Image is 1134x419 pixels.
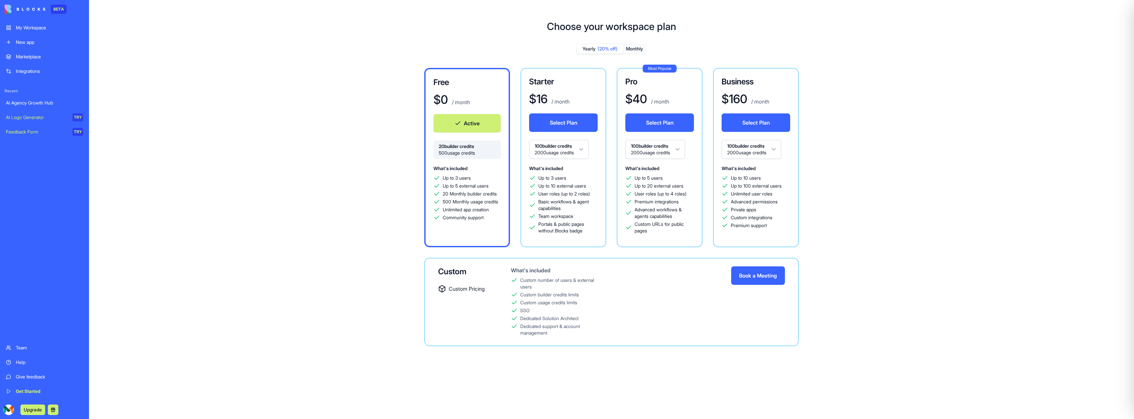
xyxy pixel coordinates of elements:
span: What's included [625,165,659,171]
p: / month [451,98,470,106]
div: What's included [511,266,603,274]
span: (20% off) [598,45,617,52]
span: Private apps [731,206,756,213]
p: / month [550,98,570,105]
a: My Workspace [2,21,87,34]
a: New app [2,36,87,49]
div: Marketplace [16,53,83,60]
button: Upgrade [20,404,45,415]
span: Portals & public pages without Blocks badge [538,221,598,234]
button: Monthly [623,44,646,54]
div: Integrations [16,68,83,75]
p: / month [750,98,769,105]
h1: $ 0 [433,93,448,106]
div: Feedback Form [6,129,68,135]
span: What's included [433,165,467,171]
span: Up to 100 external users [731,183,782,189]
h1: $ 160 [722,92,747,105]
span: 20 builder credits [439,143,495,150]
span: Basic workflows & agent capabilities [538,198,598,212]
button: Active [433,114,501,133]
div: Custom builder credits limits [520,291,579,298]
div: Dedicated support & account management [520,323,603,336]
a: AI Agency Growth Hub [2,96,87,109]
a: Team [2,341,87,354]
div: Custom number of users & external users [520,277,603,290]
span: Recent [2,88,87,94]
span: Team workspace [538,213,573,220]
div: Most Popular [643,65,677,73]
span: Up to 20 external users [635,183,683,189]
h3: Starter [529,76,598,87]
span: What's included [722,165,756,171]
span: Advanced permissions [731,198,778,205]
span: 20 Monthly builder credits [443,191,497,197]
div: Get Started [16,388,83,395]
span: Premium integrations [635,198,679,205]
span: Up to 10 users [731,175,761,181]
img: ACg8ocL9QCWQVzSr-OLB_Mi0O7HDjpkMy0Kxtn7QjNNHBvPezQrhI767=s96-c [3,404,14,415]
span: Unlimited user roles [731,191,772,197]
img: logo [5,5,45,14]
a: Help [2,356,87,369]
div: New app [16,39,83,45]
span: 500 Monthly usage credits [443,198,498,205]
span: Up to 3 users [443,175,471,181]
h1: $ 16 [529,92,548,105]
div: My Workspace [16,24,83,31]
span: Advanced workflows & agents capabilities [635,206,694,220]
div: Give feedback [16,374,83,380]
h3: Business [722,76,790,87]
span: Premium support [731,222,767,229]
span: Custom integrations [731,214,772,221]
h3: Free [433,77,501,88]
div: Help [16,359,83,366]
span: Up to 10 external users [538,183,586,189]
div: TRY [73,113,83,121]
div: SSO [520,307,530,314]
div: BETA [51,5,67,14]
a: Marketplace [2,50,87,63]
span: Custom Pricing [449,285,485,293]
span: Custom URLs for public pages [635,221,694,234]
span: User roles (up to 4 roles) [635,191,686,197]
button: Select Plan [722,113,790,132]
span: Up to 5 users [635,175,663,181]
button: Yearly [577,44,623,54]
h3: Pro [625,76,694,87]
button: Select Plan [625,113,694,132]
div: Dedicated Solution Architect [520,315,579,322]
a: Upgrade [20,406,45,413]
span: Unlimited app creation [443,206,489,213]
div: TRY [73,128,83,136]
div: Custom [438,266,490,277]
div: AI Logo Generator [6,114,68,121]
div: AI Agency Growth Hub [6,100,83,106]
span: Community support [443,214,484,221]
h1: Choose your workspace plan [547,20,676,32]
a: Give feedback [2,370,87,383]
a: AI Logo GeneratorTRY [2,111,87,124]
p: / month [650,98,669,105]
button: Book a Meeting [731,266,785,285]
span: Up to 5 external users [443,183,489,189]
div: Team [16,344,83,351]
a: BETA [5,5,67,14]
button: Select Plan [529,113,598,132]
a: Integrations [2,65,87,78]
span: Up to 3 users [538,175,566,181]
span: What's included [529,165,563,171]
h1: $ 40 [625,92,647,105]
a: Get Started [2,385,87,398]
div: Custom usage credits limits [520,299,577,306]
span: User roles (up to 2 roles) [538,191,590,197]
span: 500 usage credits [439,150,495,156]
a: Feedback FormTRY [2,125,87,138]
